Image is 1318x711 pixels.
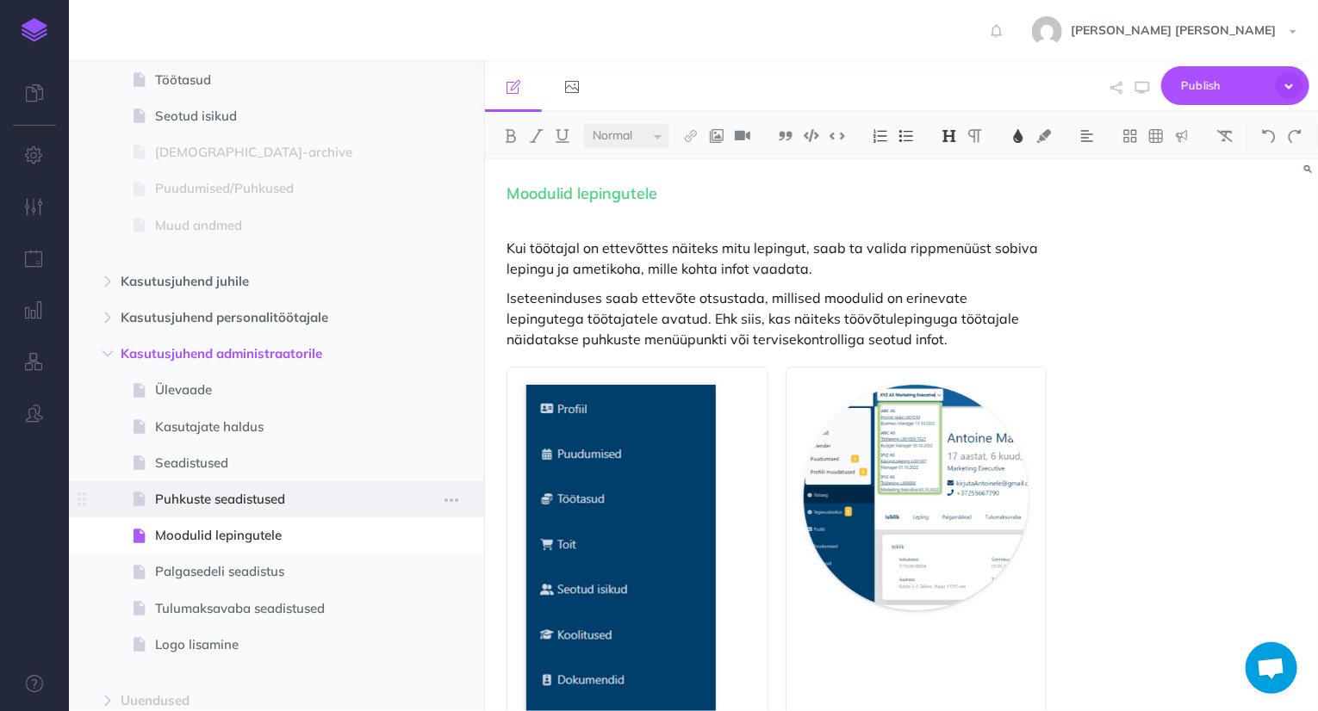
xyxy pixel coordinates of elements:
span: Töötasud [155,70,381,90]
img: Inline code button [830,129,845,142]
span: [PERSON_NAME] [PERSON_NAME] [1062,22,1284,38]
img: Callout dropdown menu button [1174,129,1190,143]
span: Publish [1181,72,1267,99]
span: Uuendused [121,690,359,711]
img: Underline button [555,129,570,143]
span: Moodulid lepingutele [155,525,381,546]
span: Kasutusjuhend personalitöötajale [121,307,359,328]
img: Text background color button [1036,129,1052,143]
span: Seadistused [155,453,381,473]
img: Text color button [1010,129,1026,143]
img: Paragraph button [967,129,983,143]
img: Bold button [503,129,519,143]
img: Clear styles button [1217,129,1233,143]
img: Blockquote button [778,129,793,143]
p: Kui töötajal on ettevõttes näiteks mitu lepingut, saab ta valida rippmenüüst sobiva lepingu ja am... [507,238,1047,279]
span: Kasutusjuhend administraatorile [121,343,359,364]
img: Headings dropdown button [942,129,957,143]
span: Kasutusjuhend juhile [121,271,359,292]
img: Add video button [735,129,750,143]
img: Ordered list button [873,129,888,143]
span: Tulumaksavaba seadistused [155,598,381,619]
span: Kasutajate haldus [155,417,381,437]
span: Palgasedeli seadistus [155,561,381,582]
span: Seotud isikud [155,106,381,127]
span: Moodulid lepingutele [507,183,657,203]
span: Ülevaade [155,380,381,400]
img: Redo [1287,129,1302,143]
button: Publish [1161,66,1309,105]
p: Iseteeninduses saab ettevõte otsustada, millised moodulid on erinevate lepingutega töötajatele av... [507,287,1047,349]
img: Create table button [1148,129,1164,143]
span: [DEMOGRAPHIC_DATA]-archive [155,142,381,163]
img: 0bf3c2874891d965dab3c1b08e631cda.jpg [1032,16,1062,46]
span: Puudumised/Puhkused [155,178,381,199]
img: Link button [683,129,699,143]
img: RTj0xinO6ZDjCETLR6JW.png [804,385,1029,609]
img: Italic button [529,129,544,143]
span: Muud andmed [155,215,381,236]
img: logo-mark.svg [22,18,47,42]
img: Alignment dropdown menu button [1079,129,1095,143]
img: Add image button [709,129,724,143]
img: Code block button [804,129,819,142]
span: Logo lisamine [155,634,381,655]
img: Undo [1261,129,1277,143]
div: Open chat [1246,642,1297,694]
img: Unordered list button [898,129,914,143]
span: Puhkuste seadistused [155,489,381,510]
